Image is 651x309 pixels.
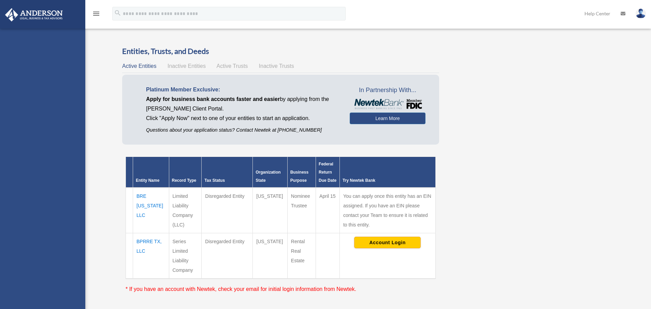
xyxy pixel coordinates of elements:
[202,157,253,188] th: Tax Status
[287,157,316,188] th: Business Purpose
[146,94,339,114] p: by applying from the [PERSON_NAME] Client Portal.
[3,8,65,21] img: Anderson Advisors Platinum Portal
[339,188,435,233] td: You can apply once this entity has an EIN assigned. If you have an EIN please contact your Team t...
[114,9,121,17] i: search
[133,233,169,279] td: BPRRE TX, LLC
[343,176,433,185] div: Try Newtek Bank
[92,10,100,18] i: menu
[146,85,339,94] p: Platinum Member Exclusive:
[217,63,248,69] span: Active Trusts
[169,157,202,188] th: Record Type
[122,46,439,57] h3: Entities, Trusts, and Deeds
[287,188,316,233] td: Nominee Trustee
[202,233,253,279] td: Disregarded Entity
[354,237,421,248] button: Account Login
[202,188,253,233] td: Disregarded Entity
[316,188,340,233] td: April 15
[253,157,288,188] th: Organization State
[126,284,436,294] p: * If you have an account with Newtek, check your email for initial login information from Newtek.
[146,96,280,102] span: Apply for business bank accounts faster and easier
[353,99,422,109] img: NewtekBankLogoSM.png
[316,157,340,188] th: Federal Return Due Date
[168,63,206,69] span: Inactive Entities
[133,188,169,233] td: BRE [US_STATE] LLC
[169,233,202,279] td: Series Limited Liability Company
[92,12,100,18] a: menu
[169,188,202,233] td: Limited Liability Company (LLC)
[146,126,339,134] p: Questions about your application status? Contact Newtek at [PHONE_NUMBER]
[259,63,294,69] span: Inactive Trusts
[287,233,316,279] td: Rental Real Estate
[350,113,425,124] a: Learn More
[253,188,288,233] td: [US_STATE]
[253,233,288,279] td: [US_STATE]
[636,9,646,18] img: User Pic
[133,157,169,188] th: Entity Name
[146,114,339,123] p: Click "Apply Now" next to one of your entities to start an application.
[354,239,421,245] a: Account Login
[122,63,156,69] span: Active Entities
[350,85,425,96] span: In Partnership With...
